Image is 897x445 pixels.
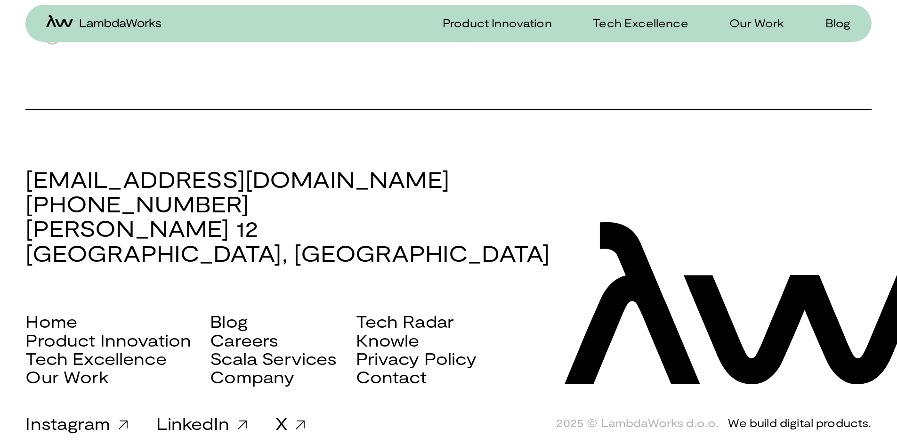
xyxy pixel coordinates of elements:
a: Blog [210,312,248,330]
a: Instagram [25,413,128,433]
a: Contact [356,367,427,386]
p: Our Work [729,16,784,30]
a: Product Innovation [25,331,191,349]
a: home-icon [46,15,161,31]
a: Scala Services [210,349,337,367]
a: Privacy Policy [356,349,477,367]
p: Blog [825,16,851,30]
a: Blog [814,16,851,30]
a: Product Innovation [431,16,552,30]
a: Tech Excellence [25,349,166,367]
a: LinkedIn [156,413,247,433]
a: Careers [210,331,278,349]
a: Company [210,367,294,386]
a: Home [25,312,77,330]
p: Tech Excellence [593,16,688,30]
a: X [275,413,305,433]
h3: [EMAIL_ADDRESS][DOMAIN_NAME] [PHONE_NUMBER] [PERSON_NAME] 12 [GEOGRAPHIC_DATA], [GEOGRAPHIC_DATA] [25,167,871,266]
a: Our Work [718,16,784,30]
p: Product Innovation [443,16,552,30]
a: Knowle [356,331,420,349]
a: Our Work [25,367,108,386]
span: 2025 © LambdaWorks d.o.o. [556,416,719,430]
div: We build digital products. [728,416,871,430]
a: Tech Excellence [582,16,688,30]
a: Tech Radar [356,312,454,330]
